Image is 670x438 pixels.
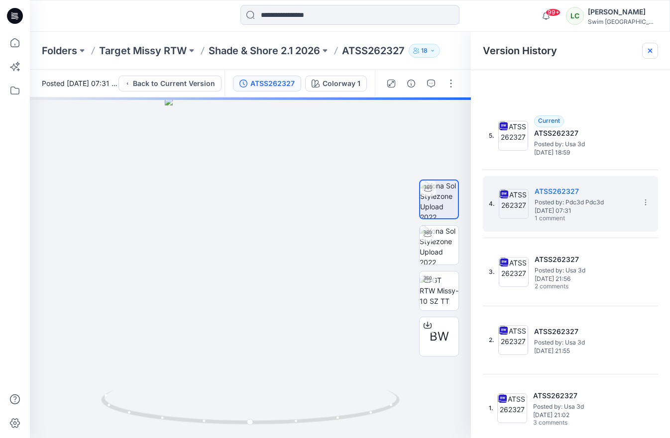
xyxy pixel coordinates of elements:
[489,267,495,276] span: 3.
[498,121,528,151] img: ATSS262327
[535,185,634,197] h5: ATSS262327
[420,275,458,306] img: TGT RTW Missy-10 SZ TT
[342,44,405,58] p: ATSS262327
[533,402,633,412] span: Posted by: Usa 3d
[534,127,634,139] h5: ATSS262327
[42,44,77,58] a: Folders
[323,78,360,89] div: Colorway 1
[535,197,634,207] span: Posted by: Pdc3d Pdc3d
[535,283,604,291] span: 2 comments
[409,44,440,58] button: 18
[534,326,634,338] h5: ATSS262327
[489,199,495,208] span: 4.
[535,207,634,214] span: [DATE] 07:31
[533,419,603,427] span: 3 comments
[498,325,528,355] img: ATSS262327
[499,189,529,219] img: ATSS262327
[535,254,634,265] h5: ATSS262327
[403,76,419,91] button: Details
[546,8,560,16] span: 99+
[535,215,604,223] span: 1 comment
[209,44,320,58] a: Shade & Shore 2.1 2026
[534,348,634,354] span: [DATE] 21:55
[535,275,634,282] span: [DATE] 21:56
[489,131,494,140] span: 5.
[646,47,654,55] button: Close
[233,76,301,91] button: ATSS262327
[533,390,633,402] h5: ATSS262327
[533,412,633,419] span: [DATE] 21:02
[430,328,449,346] span: BW
[535,265,634,275] span: Posted by: Usa 3d
[499,257,529,287] img: ATSS262327
[421,45,428,56] p: 18
[489,404,493,413] span: 1.
[566,7,584,25] div: LC
[250,78,295,89] div: ATSS262327
[534,149,634,156] span: [DATE] 18:59
[538,117,560,124] span: Current
[489,336,494,345] span: 2.
[118,76,222,91] button: Back to Current Version
[420,180,458,218] img: Kona Sol Stylezone Upload 2022
[588,18,658,25] div: Swim [GEOGRAPHIC_DATA]
[497,393,527,423] img: ATSS262327
[99,44,187,58] a: Target Missy RTW
[42,78,118,88] span: Posted [DATE] 07:31 by
[534,139,634,149] span: Posted by: Usa 3d
[588,6,658,18] div: [PERSON_NAME]
[420,226,458,264] img: Kona Sol Stylezone Upload 2022
[305,76,367,91] button: Colorway 1
[534,338,634,348] span: Posted by: Usa 3d
[483,45,557,57] span: Version History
